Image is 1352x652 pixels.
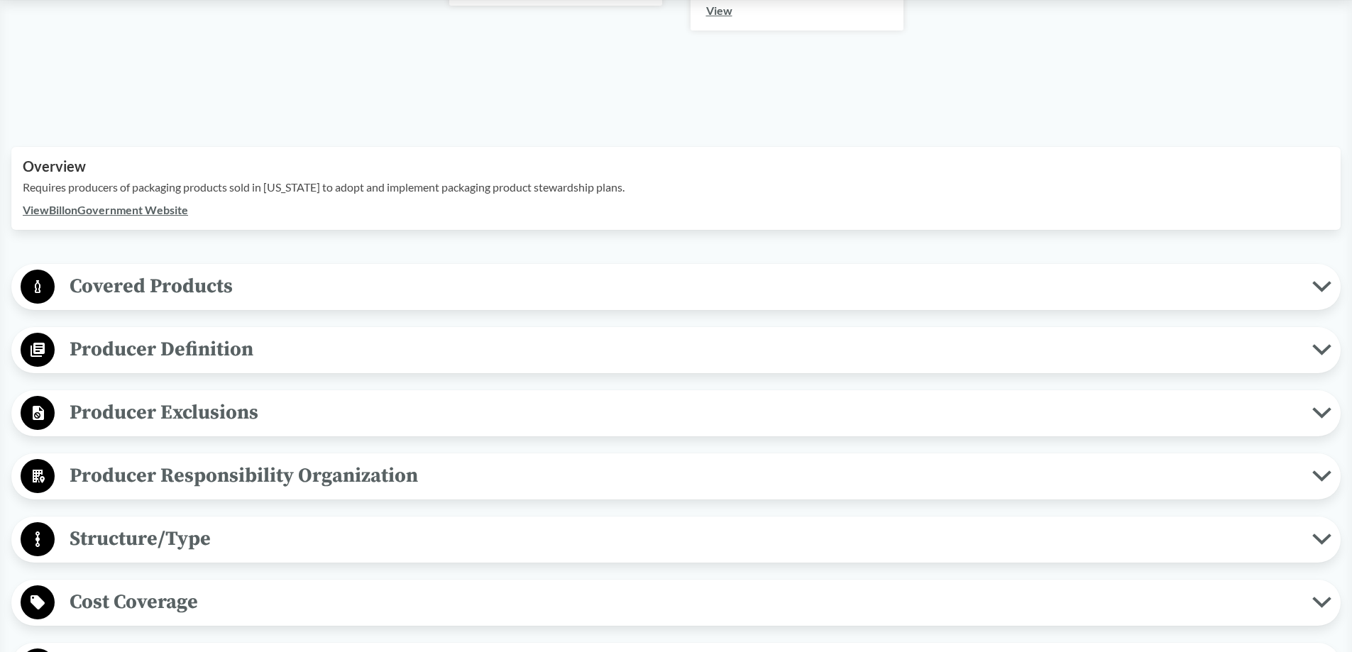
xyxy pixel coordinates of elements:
span: Producer Responsibility Organization [55,460,1312,492]
span: Producer Exclusions [55,397,1312,429]
button: Producer Exclusions [16,395,1336,431]
button: Producer Responsibility Organization [16,458,1336,494]
h2: Overview [23,158,1329,175]
a: View [706,4,732,17]
button: Structure/Type [16,521,1336,558]
button: Producer Definition [16,332,1336,368]
span: Covered Products [55,270,1312,302]
span: Producer Definition [55,333,1312,365]
a: ViewBillonGovernment Website [23,203,188,216]
p: Requires producers of packaging products sold in [US_STATE] to adopt and implement packaging prod... [23,179,1329,196]
span: Cost Coverage [55,586,1312,618]
span: Structure/Type [55,523,1312,555]
button: Cost Coverage [16,585,1336,621]
button: Covered Products [16,269,1336,305]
